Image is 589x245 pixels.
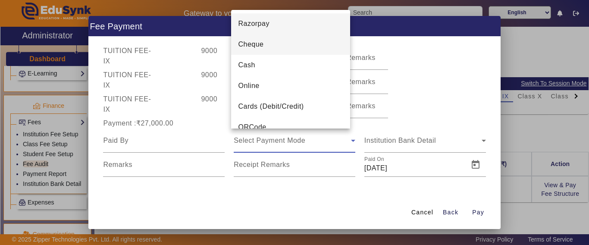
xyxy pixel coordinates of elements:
[238,39,263,50] span: Cheque
[238,101,304,112] span: Cards (Debit/Credit)
[238,122,266,132] span: QRCode
[238,19,269,29] span: Razorpay
[238,60,255,70] span: Cash
[238,81,259,91] span: Online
